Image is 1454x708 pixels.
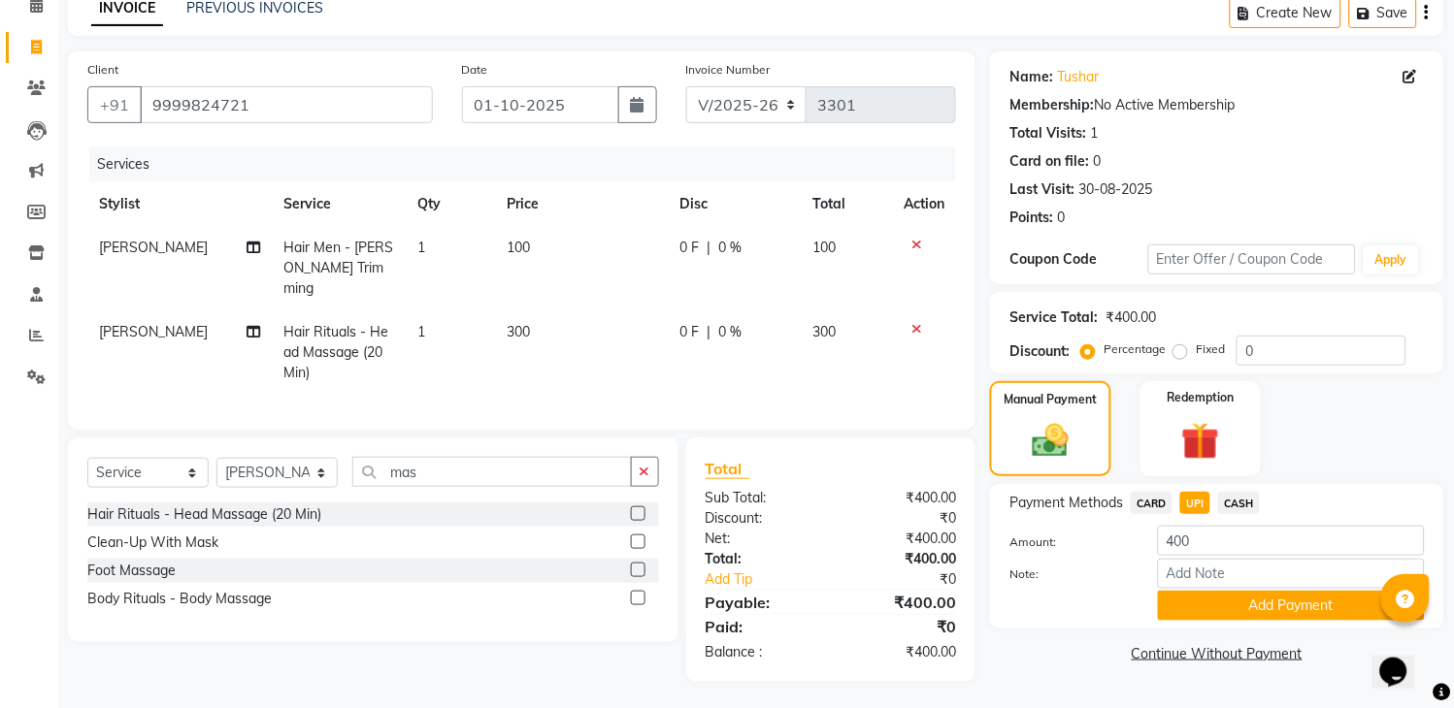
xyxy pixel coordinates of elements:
div: Net: [691,529,831,549]
input: Add Note [1158,559,1425,589]
span: UPI [1180,492,1210,514]
label: Date [462,61,488,79]
div: Card on file: [1009,151,1089,172]
th: Total [802,182,893,226]
label: Redemption [1167,389,1234,406]
div: ₹400.00 [831,591,971,614]
span: | [708,238,711,258]
div: Membership: [1009,95,1094,115]
th: Service [272,182,406,226]
th: Action [892,182,956,226]
div: 0 [1057,208,1065,228]
div: Service Total: [1009,307,1098,328]
button: Add Payment [1158,591,1425,621]
span: 0 F [680,238,700,258]
img: _gift.svg [1170,418,1231,465]
input: Search by Name/Mobile/Email/Code [140,86,433,123]
div: Total Visits: [1009,123,1086,144]
span: 0 % [719,238,743,258]
div: ₹0 [831,615,971,638]
button: Apply [1364,245,1419,274]
div: ₹400.00 [831,488,971,508]
input: Amount [1158,526,1425,556]
a: Continue Without Payment [994,644,1440,664]
div: ₹400.00 [831,549,971,569]
span: 1 [418,323,426,340]
div: Hair Rituals - Head Massage (20 Min) [87,504,321,525]
div: 0 [1093,151,1101,172]
div: 1 [1090,123,1098,144]
div: ₹0 [854,569,971,590]
a: Add Tip [691,569,854,590]
span: 100 [813,239,837,256]
span: [PERSON_NAME] [99,239,208,256]
span: Hair Rituals - Head Massage (20 Min) [283,323,388,381]
div: Discount: [1009,341,1070,362]
div: Services [89,146,971,182]
th: Stylist [87,182,272,226]
iframe: chat widget [1372,630,1435,689]
span: Total [706,459,750,479]
div: Clean-Up With Mask [87,532,218,553]
a: Tushar [1057,67,1099,87]
th: Qty [407,182,496,226]
span: CARD [1131,492,1173,514]
div: Body Rituals - Body Massage [87,589,272,609]
div: Points: [1009,208,1053,228]
div: Sub Total: [691,488,831,508]
span: 300 [813,323,837,340]
span: 100 [508,239,531,256]
th: Disc [669,182,802,226]
div: Total: [691,549,831,569]
label: Fixed [1196,340,1225,358]
div: Name: [1009,67,1053,87]
div: Last Visit: [1009,179,1074,200]
div: ₹0 [831,508,971,529]
div: ₹400.00 [1106,307,1156,328]
span: 0 % [719,322,743,342]
label: Note: [995,565,1143,583]
span: 300 [508,323,531,340]
span: 1 [418,239,426,256]
span: Payment Methods [1009,493,1123,513]
label: Client [87,61,118,79]
span: 0 F [680,322,700,342]
div: ₹400.00 [831,529,971,549]
th: Price [496,182,669,226]
div: Payable: [691,591,831,614]
label: Amount: [995,533,1143,551]
div: 30-08-2025 [1078,179,1152,200]
div: Foot Massage [87,561,176,581]
span: Hair Men - [PERSON_NAME] Trimming [283,239,393,297]
span: | [708,322,711,342]
label: Manual Payment [1005,391,1098,408]
input: Enter Offer / Coupon Code [1148,244,1356,274]
div: Balance : [691,642,831,662]
div: Discount: [691,508,831,529]
button: +91 [87,86,142,123]
img: _cash.svg [1021,420,1079,462]
label: Percentage [1104,340,1166,358]
label: Invoice Number [686,61,771,79]
div: No Active Membership [1009,95,1425,115]
span: CASH [1218,492,1260,514]
div: Coupon Code [1009,249,1148,270]
span: [PERSON_NAME] [99,323,208,340]
input: Search or Scan [352,457,632,487]
div: ₹400.00 [831,642,971,662]
div: Paid: [691,615,831,638]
